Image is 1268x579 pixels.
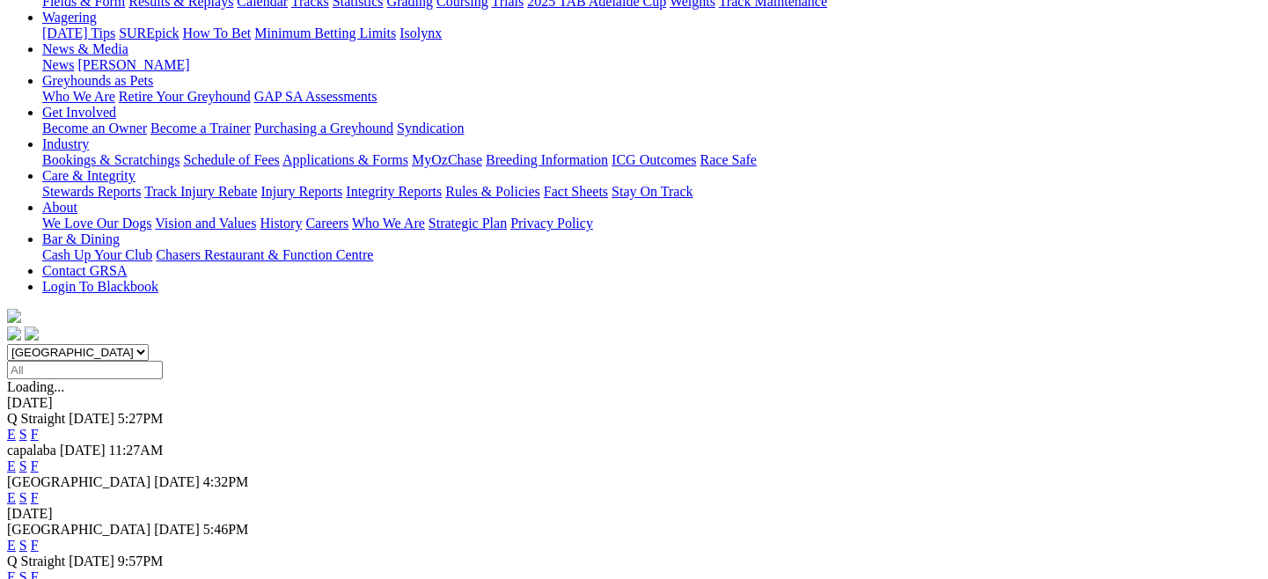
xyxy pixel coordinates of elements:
span: [DATE] [154,474,200,489]
a: Syndication [397,121,464,136]
a: Who We Are [42,89,115,104]
div: [DATE] [7,395,1261,411]
a: News & Media [42,41,128,56]
a: Minimum Betting Limits [254,26,396,40]
a: Integrity Reports [346,184,442,199]
a: Isolynx [399,26,442,40]
a: Care & Integrity [42,168,136,183]
a: ICG Outcomes [612,152,696,167]
a: Cash Up Your Club [42,247,152,262]
a: Greyhounds as Pets [42,73,153,88]
a: We Love Our Dogs [42,216,151,231]
span: capalaba [7,443,56,458]
a: F [31,458,39,473]
a: Contact GRSA [42,263,127,278]
span: 11:27AM [109,443,164,458]
a: Breeding Information [486,152,608,167]
a: E [7,427,16,442]
img: facebook.svg [7,326,21,341]
a: History [260,216,302,231]
span: Loading... [7,379,64,394]
div: Industry [42,152,1261,168]
a: Rules & Policies [445,184,540,199]
a: Login To Blackbook [42,279,158,294]
a: GAP SA Assessments [254,89,377,104]
a: Stewards Reports [42,184,141,199]
a: Who We Are [352,216,425,231]
a: Industry [42,136,89,151]
a: Retire Your Greyhound [119,89,251,104]
a: Become an Owner [42,121,147,136]
a: [PERSON_NAME] [77,57,189,72]
a: Schedule of Fees [183,152,279,167]
a: Injury Reports [260,184,342,199]
div: About [42,216,1261,231]
a: S [19,490,27,505]
a: Chasers Restaurant & Function Centre [156,247,373,262]
a: E [7,458,16,473]
span: Q Straight [7,553,65,568]
span: [GEOGRAPHIC_DATA] [7,522,150,537]
div: Bar & Dining [42,247,1261,263]
a: MyOzChase [412,152,482,167]
a: Track Injury Rebate [144,184,257,199]
a: Fact Sheets [544,184,608,199]
a: E [7,538,16,553]
span: 5:46PM [203,522,249,537]
a: Bookings & Scratchings [42,152,180,167]
a: [DATE] Tips [42,26,115,40]
a: Purchasing a Greyhound [254,121,393,136]
a: How To Bet [183,26,252,40]
div: Care & Integrity [42,184,1261,200]
a: News [42,57,74,72]
span: 4:32PM [203,474,249,489]
a: F [31,427,39,442]
a: Bar & Dining [42,231,120,246]
a: S [19,538,27,553]
a: Wagering [42,10,97,25]
span: Q Straight [7,411,65,426]
span: [DATE] [69,411,114,426]
a: SUREpick [119,26,179,40]
a: About [42,200,77,215]
a: E [7,490,16,505]
div: [DATE] [7,506,1261,522]
input: Select date [7,361,163,379]
a: Stay On Track [612,184,693,199]
a: F [31,538,39,553]
a: Vision and Values [155,216,256,231]
div: Wagering [42,26,1261,41]
a: F [31,490,39,505]
div: News & Media [42,57,1261,73]
span: 9:57PM [118,553,164,568]
img: twitter.svg [25,326,39,341]
a: S [19,458,27,473]
div: Greyhounds as Pets [42,89,1261,105]
div: Get Involved [42,121,1261,136]
span: [GEOGRAPHIC_DATA] [7,474,150,489]
a: Get Involved [42,105,116,120]
span: [DATE] [60,443,106,458]
span: [DATE] [154,522,200,537]
img: logo-grsa-white.png [7,309,21,323]
a: Careers [305,216,348,231]
a: Applications & Forms [282,152,408,167]
a: Become a Trainer [150,121,251,136]
a: Privacy Policy [510,216,593,231]
a: Race Safe [700,152,756,167]
a: S [19,427,27,442]
span: 5:27PM [118,411,164,426]
span: [DATE] [69,553,114,568]
a: Strategic Plan [429,216,507,231]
